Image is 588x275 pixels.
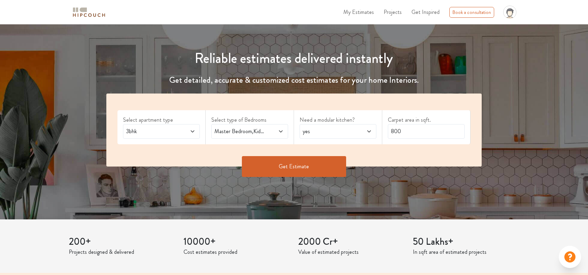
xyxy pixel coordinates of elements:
[388,116,465,124] label: Carpet area in sqft.
[413,236,519,248] h3: 50 Lakhs+
[449,7,494,18] div: Book a consultation
[72,5,106,20] span: logo-horizontal.svg
[384,8,402,16] span: Projects
[72,6,106,18] img: logo-horizontal.svg
[298,236,405,248] h3: 2000 Cr+
[413,248,519,256] p: In sqft area of estimated projects
[183,248,290,256] p: Cost estimates provided
[183,236,290,248] h3: 10000+
[301,127,354,136] span: yes
[102,50,486,67] h1: Reliable estimates delivered instantly
[298,248,405,256] p: Value of estimated projects
[300,116,376,124] label: Need a modular kitchen?
[411,8,440,16] span: Get Inspired
[123,116,200,124] label: Select apartment type
[69,236,175,248] h3: 200+
[102,75,486,85] h4: Get detailed, accurate & customized cost estimates for your home Interiors.
[213,127,266,136] span: Master Bedroom,Kids Room 2,Parents
[69,248,175,256] p: Projects designed & delivered
[242,156,346,177] button: Get Estimate
[343,8,374,16] span: My Estimates
[125,127,178,136] span: 3bhk
[211,116,288,124] label: Select type of Bedrooms
[388,124,465,139] input: Enter area sqft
